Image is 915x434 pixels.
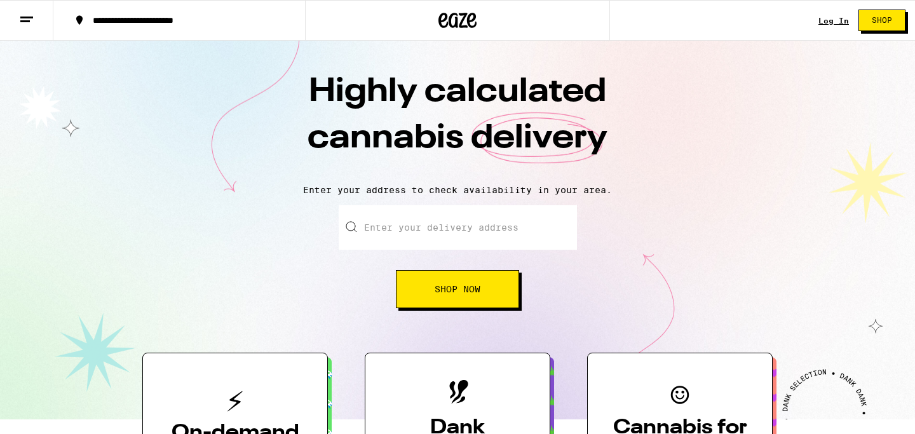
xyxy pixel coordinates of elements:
[339,205,577,250] input: Enter your delivery address
[818,17,849,25] a: Log In
[235,69,680,175] h1: Highly calculated cannabis delivery
[435,285,480,294] span: Shop Now
[872,17,892,24] span: Shop
[849,10,915,31] a: Shop
[396,270,519,308] button: Shop Now
[13,185,902,195] p: Enter your address to check availability in your area.
[858,10,905,31] button: Shop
